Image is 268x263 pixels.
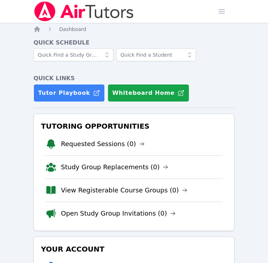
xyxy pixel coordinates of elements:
[61,162,168,172] a: Study Group Replacements (0)
[40,243,228,256] h3: Your Account
[61,139,145,149] a: Requested Sessions (0)
[33,38,234,47] h4: Quick Schedule
[33,26,234,33] nav: Breadcrumb
[116,48,196,61] input: Quick Find a Student
[40,120,228,133] h3: Tutoring Opportunities
[61,185,187,195] a: View Registerable Course Groups (0)
[33,1,134,21] img: Air Tutors
[108,84,189,102] button: Whiteboard Home
[59,26,86,32] span: Dashboard
[33,48,113,61] input: Quick Find a Study Group
[33,84,105,102] a: Tutor Playbook
[61,208,176,218] a: Open Study Group Invitations (0)
[33,74,234,83] h4: Quick Links
[59,26,86,33] a: Dashboard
